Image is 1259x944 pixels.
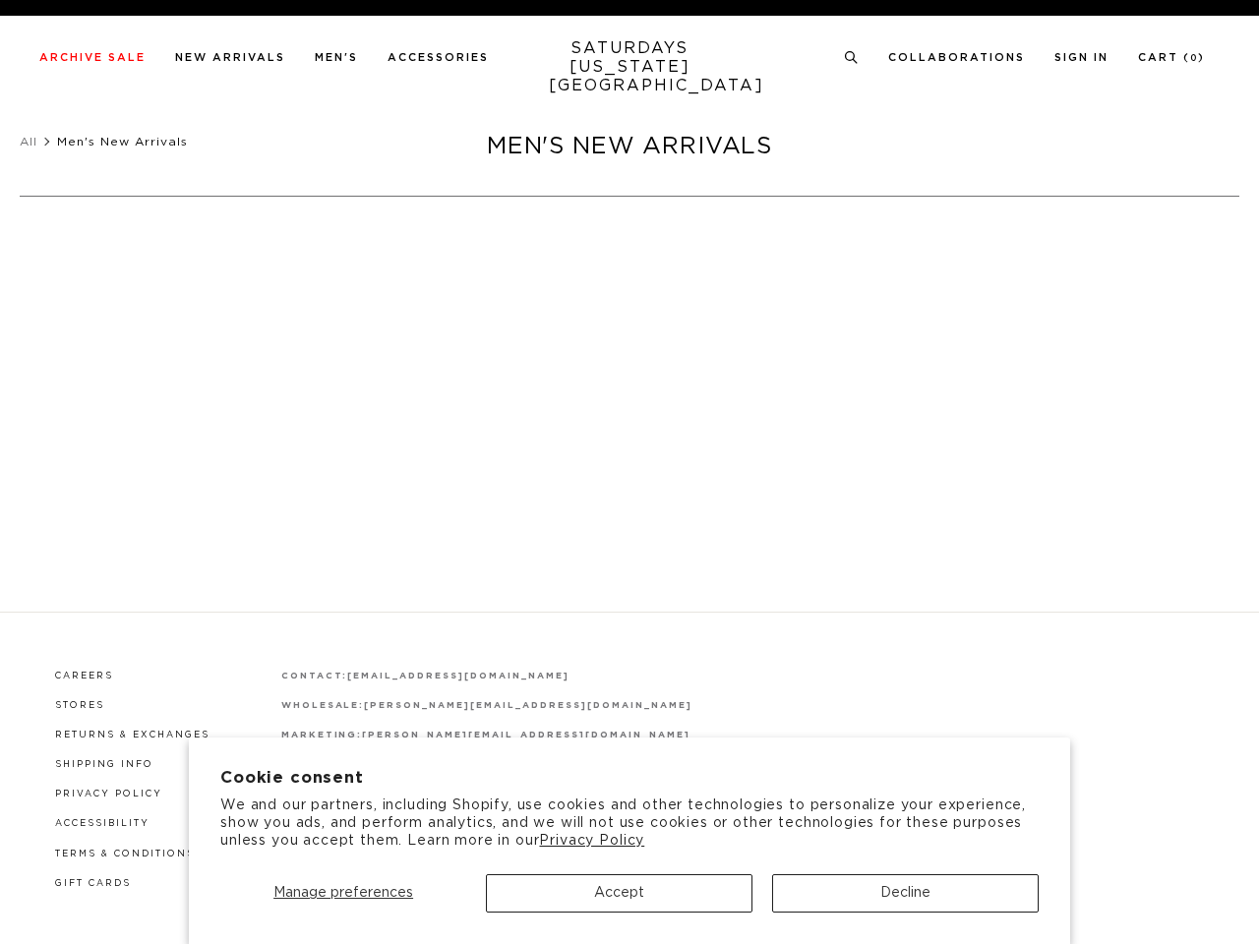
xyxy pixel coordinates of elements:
[39,52,146,63] a: Archive Sale
[315,52,358,63] a: Men's
[281,701,365,710] strong: wholesale:
[486,874,752,913] button: Accept
[1190,54,1198,63] small: 0
[20,136,37,147] a: All
[220,796,1039,851] p: We and our partners, including Shopify, use cookies and other technologies to personalize your ex...
[362,731,689,739] a: [PERSON_NAME][EMAIL_ADDRESS][DOMAIN_NAME]
[1138,52,1205,63] a: Cart (0)
[55,672,113,680] a: Careers
[55,760,153,769] a: Shipping Info
[772,874,1039,913] button: Decline
[549,39,711,95] a: SATURDAYS[US_STATE][GEOGRAPHIC_DATA]
[55,701,104,710] a: Stores
[175,52,285,63] a: New Arrivals
[1054,52,1109,63] a: Sign In
[55,879,131,888] a: Gift Cards
[55,790,162,798] a: Privacy Policy
[388,52,489,63] a: Accessories
[364,701,691,710] a: [PERSON_NAME][EMAIL_ADDRESS][DOMAIN_NAME]
[273,886,413,900] span: Manage preferences
[281,672,348,680] strong: contact:
[55,819,150,828] a: Accessibility
[220,769,1039,788] h2: Cookie consent
[281,731,363,739] strong: marketing:
[55,731,210,739] a: Returns & Exchanges
[539,834,644,848] a: Privacy Policy
[220,874,466,913] button: Manage preferences
[57,136,188,147] span: Men's New Arrivals
[888,52,1025,63] a: Collaborations
[347,672,569,680] a: [EMAIL_ADDRESS][DOMAIN_NAME]
[55,850,195,858] a: Terms & Conditions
